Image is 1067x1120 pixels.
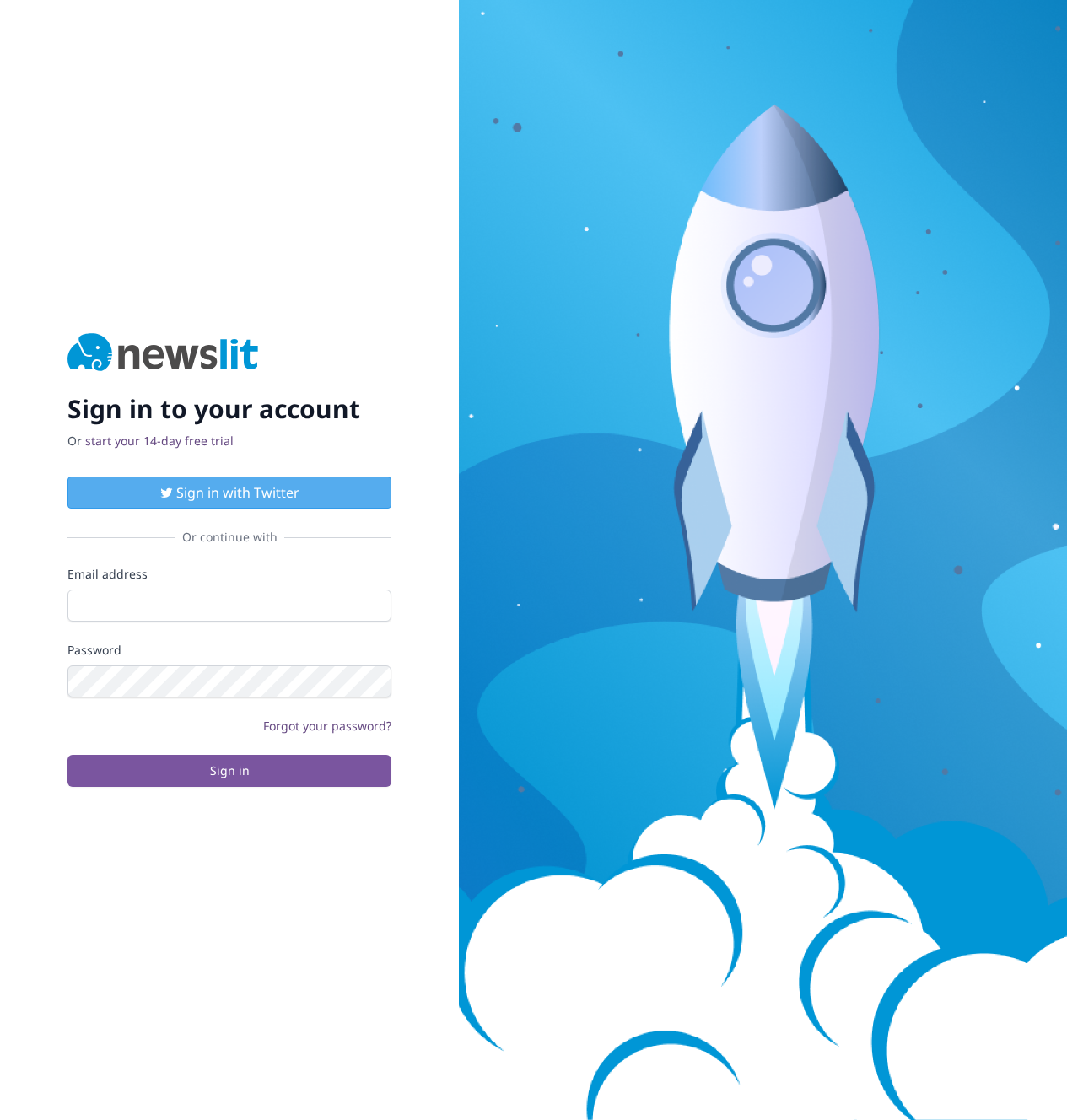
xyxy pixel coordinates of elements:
p: Or [67,433,391,450]
button: Sign in with Twitter [67,477,391,509]
button: Sign in [67,755,391,787]
img: Newslit [67,333,259,374]
label: Password [67,642,391,659]
a: Forgot your password? [263,718,391,734]
label: Email address [67,566,391,583]
span: Or continue with [175,529,284,546]
a: start your 14-day free trial [85,433,234,449]
h2: Sign in to your account [67,394,391,424]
